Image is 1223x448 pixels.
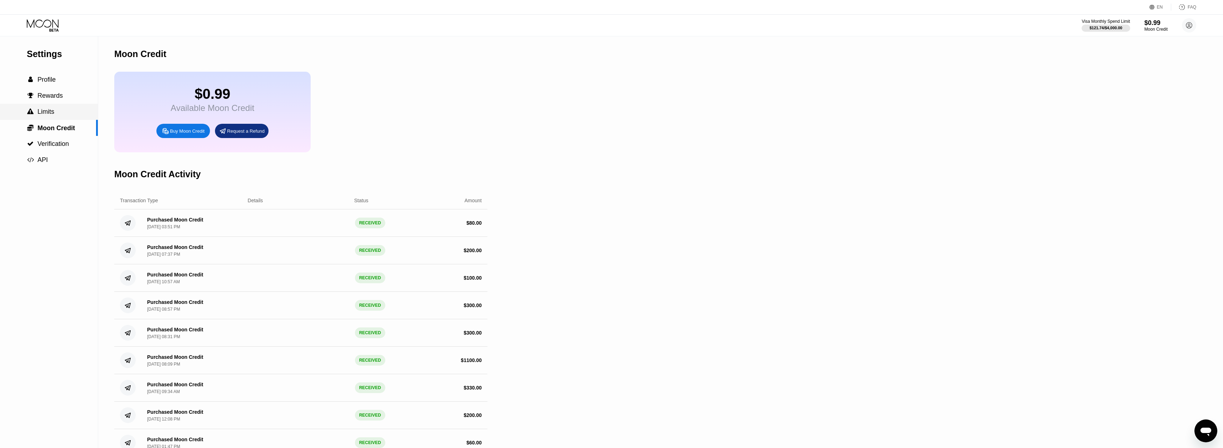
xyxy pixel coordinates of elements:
[1149,4,1171,11] div: EN
[1082,19,1130,32] div: Visa Monthly Spend Limit$121.74/$4,000.00
[355,300,385,311] div: RECEIVED
[37,76,56,83] span: Profile
[147,437,203,442] div: Purchased Moon Credit
[147,307,180,312] div: [DATE] 08:57 PM
[463,412,482,418] div: $ 200.00
[1089,26,1122,30] div: $121.74 / $4,000.00
[463,275,482,281] div: $ 100.00
[147,389,180,394] div: [DATE] 09:34 AM
[1157,5,1163,10] div: EN
[147,334,180,339] div: [DATE] 08:31 PM
[147,382,203,387] div: Purchased Moon Credit
[355,355,385,366] div: RECEIVED
[27,76,34,83] div: 
[156,124,210,138] div: Buy Moon Credit
[27,49,98,59] div: Settings
[354,198,369,203] div: Status
[147,272,203,278] div: Purchased Moon Credit
[463,302,482,308] div: $ 300.00
[1144,19,1168,32] div: $0.99Moon Credit
[1188,5,1196,10] div: FAQ
[37,156,48,163] span: API
[28,76,33,83] span: 
[355,410,385,421] div: RECEIVED
[120,198,158,203] div: Transaction Type
[170,128,205,134] div: Buy Moon Credit
[355,245,385,256] div: RECEIVED
[147,354,203,360] div: Purchased Moon Credit
[355,437,385,448] div: RECEIVED
[147,279,180,284] div: [DATE] 10:57 AM
[1082,19,1130,24] div: Visa Monthly Spend Limit
[147,224,180,229] div: [DATE] 03:51 PM
[37,108,54,115] span: Limits
[355,382,385,393] div: RECEIVED
[248,198,263,203] div: Details
[171,86,254,102] div: $0.99
[171,103,254,113] div: Available Moon Credit
[27,157,34,163] span: 
[1194,419,1217,442] iframe: Button to launch messaging window
[27,141,34,147] span: 
[355,218,385,228] div: RECEIVED
[147,409,203,415] div: Purchased Moon Credit
[355,273,385,283] div: RECEIVED
[37,124,75,132] span: Moon Credit
[1171,4,1196,11] div: FAQ
[27,124,34,131] span: 
[27,92,34,99] span: 
[463,330,482,336] div: $ 300.00
[147,244,203,250] div: Purchased Moon Credit
[463,248,482,253] div: $ 200.00
[147,362,180,367] div: [DATE] 08:09 PM
[147,417,180,422] div: [DATE] 12:08 PM
[114,49,166,59] div: Moon Credit
[355,327,385,338] div: RECEIVED
[1144,19,1168,27] div: $0.99
[147,327,203,332] div: Purchased Moon Credit
[465,198,482,203] div: Amount
[461,357,482,363] div: $ 1100.00
[227,128,265,134] div: Request a Refund
[147,252,180,257] div: [DATE] 07:37 PM
[147,299,203,305] div: Purchased Moon Credit
[466,220,482,226] div: $ 80.00
[466,440,482,446] div: $ 60.00
[215,124,269,138] div: Request a Refund
[37,140,69,147] span: Verification
[1144,27,1168,32] div: Moon Credit
[463,385,482,391] div: $ 330.00
[27,108,34,115] span: 
[114,169,201,179] div: Moon Credit Activity
[37,92,63,99] span: Rewards
[147,217,203,223] div: Purchased Moon Credit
